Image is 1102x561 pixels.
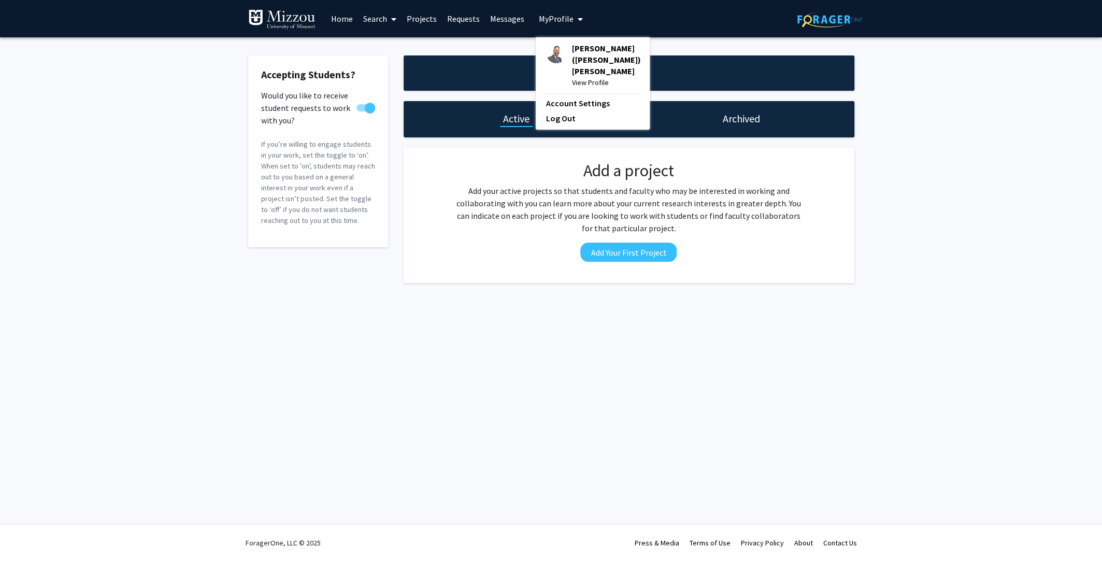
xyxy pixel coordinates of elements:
img: ForagerOne Logo [797,11,862,27]
span: Would you like to receive student requests to work with you? [261,89,352,127]
h1: Active [503,111,529,126]
p: If you’re willing to engage students in your work, set the toggle to ‘on’. When set to 'on', stud... [261,139,375,226]
img: Profile Picture [546,43,567,63]
span: My Profile [539,13,574,24]
a: Home [326,1,358,37]
a: Contact Us [823,538,857,548]
a: Press & Media [635,538,679,548]
a: Requests [442,1,485,37]
p: Add your active projects so that students and faculty who may be interested in working and collab... [453,185,804,234]
a: Search [358,1,402,37]
iframe: Chat [8,514,44,553]
a: Projects [402,1,442,37]
a: About [794,538,813,548]
a: Messages [485,1,529,37]
span: [PERSON_NAME] ([PERSON_NAME]) [PERSON_NAME] [572,43,641,77]
div: ForagerOne, LLC © 2025 [246,525,321,561]
a: Log Out [546,112,639,124]
span: View Profile [572,77,641,88]
a: Account Settings [546,97,639,109]
a: Privacy Policy [741,538,784,548]
h1: Archived [723,111,760,126]
button: Add Your First Project [580,243,677,262]
h2: Add a project [453,161,804,180]
div: Profile Picture[PERSON_NAME] ([PERSON_NAME]) [PERSON_NAME]View Profile [546,43,641,88]
img: University of Missouri Logo [248,9,316,30]
a: Terms of Use [690,538,731,548]
h2: Accepting Students? [261,68,375,81]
